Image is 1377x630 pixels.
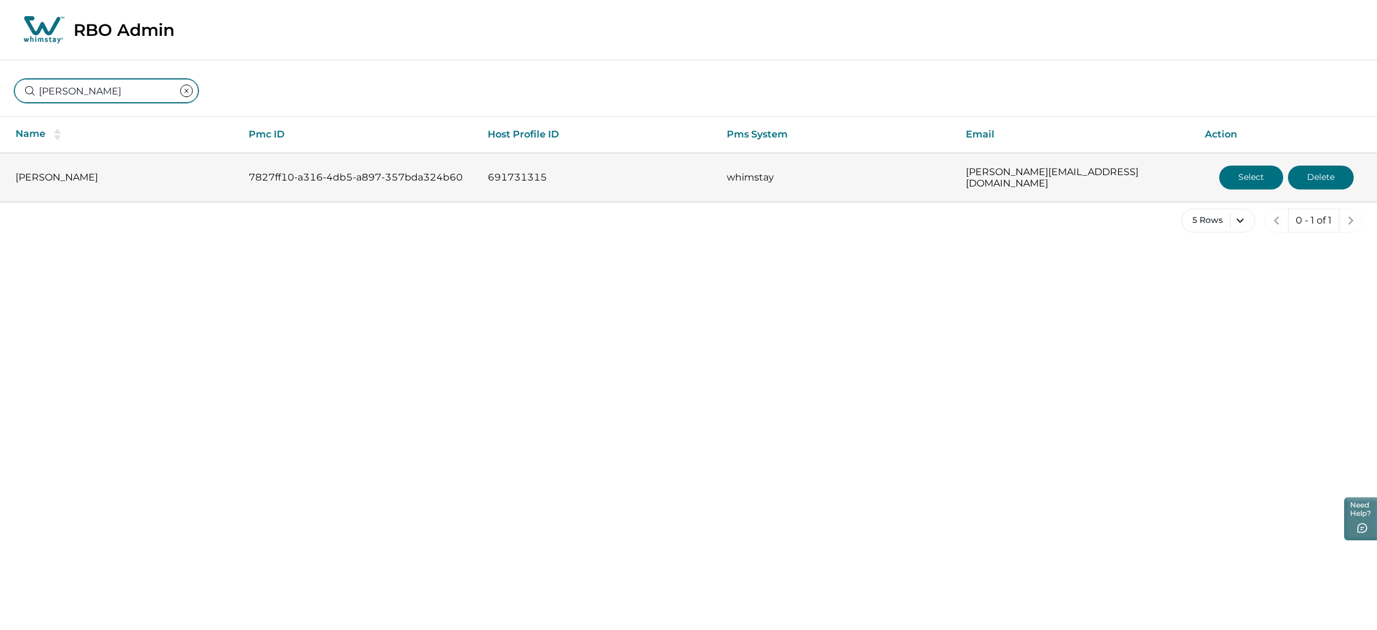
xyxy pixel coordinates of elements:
[1182,209,1255,233] button: 5 Rows
[16,172,229,184] p: [PERSON_NAME]
[239,117,478,153] th: Pmc ID
[717,117,956,153] th: Pms System
[478,117,717,153] th: Host Profile ID
[1288,166,1354,189] button: Delete
[175,79,198,103] button: clear input
[249,172,469,184] p: 7827ff10-a316-4db5-a897-357bda324b60
[1339,209,1363,233] button: next page
[1195,117,1377,153] th: Action
[966,166,1186,189] p: [PERSON_NAME][EMAIL_ADDRESS][DOMAIN_NAME]
[1219,166,1283,189] button: Select
[956,117,1195,153] th: Email
[1296,215,1332,227] p: 0 - 1 of 1
[727,172,947,184] p: whimstay
[14,79,198,103] input: Search by pmc name
[1265,209,1289,233] button: previous page
[74,20,175,40] p: RBO Admin
[488,172,708,184] p: 691731315
[1288,209,1339,233] button: 0 - 1 of 1
[45,129,69,140] button: sorting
